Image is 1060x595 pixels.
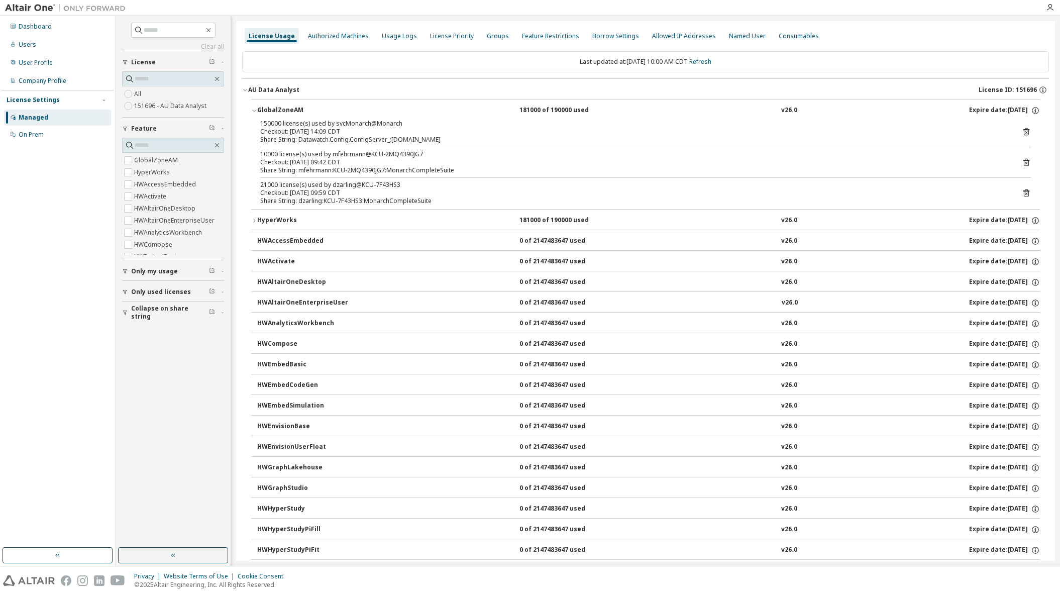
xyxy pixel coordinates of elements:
div: 0 of 2147483647 used [519,546,610,555]
span: Feature [131,125,157,133]
div: v26.0 [781,381,797,390]
label: HWCompose [134,239,174,251]
span: Only used licenses [131,288,191,296]
div: AU Data Analyst [248,86,299,94]
div: Usage Logs [382,32,417,40]
div: HWEnvisionBase [257,422,348,431]
div: Checkout: [DATE] 14:09 CDT [260,128,1007,136]
div: Share String: Datawatch.Config.ConfigServer_:[DOMAIN_NAME] [260,136,1007,144]
span: Clear filter [209,58,215,66]
div: Expire date: [DATE] [969,237,1040,246]
p: © 2025 Altair Engineering, Inc. All Rights Reserved. [134,580,289,589]
span: Clear filter [209,309,215,317]
span: Collapse on share string [131,305,209,321]
div: v26.0 [781,257,797,266]
button: HWEnvisionBase0 of 2147483647 usedv26.0Expire date:[DATE] [257,416,1040,438]
div: Expire date: [DATE] [969,546,1040,555]
div: Expire date: [DATE] [969,463,1040,472]
button: HWHyperStudyPiFill0 of 2147483647 usedv26.0Expire date:[DATE] [257,519,1040,541]
div: HWActivate [257,257,348,266]
button: HWEmbedCodeGen0 of 2147483647 usedv26.0Expire date:[DATE] [257,374,1040,396]
div: HWGraphLakehouse [257,463,348,472]
div: 0 of 2147483647 used [519,422,610,431]
div: Groups [487,32,509,40]
div: v26.0 [781,402,797,411]
div: v26.0 [781,278,797,287]
div: Checkout: [DATE] 09:42 CDT [260,158,1007,166]
div: v26.0 [781,525,797,534]
button: Only my usage [122,260,224,282]
div: On Prem [19,131,44,139]
div: HWCompose [257,340,348,349]
div: v26.0 [782,299,798,308]
button: AU Data AnalystLicense ID: 151696 [242,79,1049,101]
div: v26.0 [781,106,797,115]
div: 181000 of 190000 used [519,216,610,225]
div: Expire date: [DATE] [969,257,1040,266]
div: v26.0 [781,505,797,514]
button: HWGraphStudio0 of 2147483647 usedv26.0Expire date:[DATE] [257,477,1040,500]
div: Dashboard [19,23,52,31]
button: HWAltairOneDesktop0 of 2147483647 usedv26.0Expire date:[DATE] [257,271,1040,293]
img: instagram.svg [77,575,88,586]
div: GlobalZoneAM [257,106,348,115]
div: Borrow Settings [592,32,639,40]
div: Authorized Machines [308,32,369,40]
span: License [131,58,156,66]
div: v26.0 [781,216,797,225]
div: Expire date: [DATE] [969,443,1040,452]
div: Feature Restrictions [522,32,579,40]
span: License ID: 151696 [979,86,1037,94]
div: HWEmbedCodeGen [257,381,348,390]
div: HWAltairOneDesktop [257,278,348,287]
div: 10000 license(s) used by mfehrmann@KCU-2MQ4390JG7 [260,150,1007,158]
a: Clear all [122,43,224,51]
div: 0 of 2147483647 used [519,525,610,534]
div: 0 of 2147483647 used [519,463,610,472]
div: v26.0 [781,319,797,328]
label: GlobalZoneAM [134,154,180,166]
div: Expire date: [DATE] [969,402,1040,411]
div: Expire date: [DATE] [969,299,1040,308]
div: License Priority [430,32,474,40]
div: 21000 license(s) used by dzarling@KCU-7F43HS3 [260,181,1007,189]
div: Expire date: [DATE] [969,106,1040,115]
div: HWEmbedBasic [257,360,348,369]
div: Website Terms of Use [164,572,238,580]
div: 0 of 2147483647 used [519,319,610,328]
div: 0 of 2147483647 used [519,443,610,452]
div: 0 of 2147483647 used [519,360,610,369]
div: v26.0 [781,422,797,431]
div: 0 of 2147483647 used [519,299,610,308]
div: HWAccessEmbedded [257,237,348,246]
span: Clear filter [209,288,215,296]
div: Company Profile [19,77,66,85]
div: Expire date: [DATE] [969,381,1040,390]
span: Clear filter [209,125,215,133]
label: HyperWorks [134,166,172,178]
div: 0 of 2147483647 used [519,402,610,411]
div: 0 of 2147483647 used [519,278,610,287]
div: HWAltairOneEnterpriseUser [257,299,348,308]
button: HWEmbedBasic0 of 2147483647 usedv26.0Expire date:[DATE] [257,354,1040,376]
button: HWEmbedSimulation0 of 2147483647 usedv26.0Expire date:[DATE] [257,395,1040,417]
button: HWAccessEmbedded0 of 2147483647 usedv26.0Expire date:[DATE] [257,230,1040,252]
div: HWAnalyticsWorkbench [257,319,348,328]
button: Only used licenses [122,281,224,303]
div: License Settings [7,96,60,104]
img: youtube.svg [111,575,125,586]
button: HWHyperStudyPiFit0 of 2147483647 usedv26.0Expire date:[DATE] [257,539,1040,561]
label: HWAltairOneEnterpriseUser [134,215,217,227]
div: Managed [19,114,48,122]
img: Altair One [5,3,131,13]
div: v26.0 [781,237,797,246]
div: Cookie Consent [238,572,289,580]
div: HWHyperStudyPiFit [257,546,348,555]
img: facebook.svg [61,575,71,586]
div: Checkout: [DATE] 09:59 CDT [260,189,1007,197]
button: HWCompose0 of 2147483647 usedv26.0Expire date:[DATE] [257,333,1040,355]
button: HWGraphLakehouse0 of 2147483647 usedv26.0Expire date:[DATE] [257,457,1040,479]
div: v26.0 [781,484,797,493]
div: Expire date: [DATE] [969,216,1040,225]
button: Feature [122,118,224,140]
